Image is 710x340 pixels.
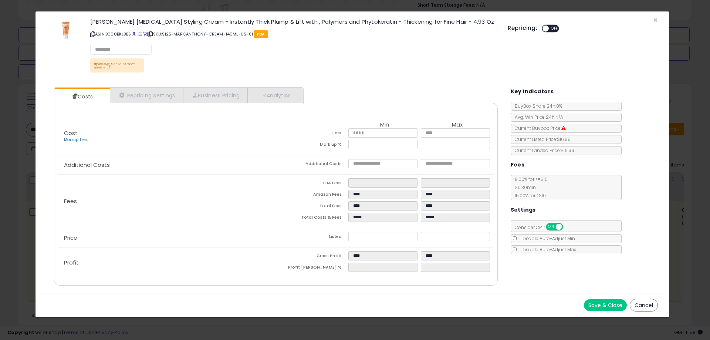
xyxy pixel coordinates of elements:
i: Suppressed Buy Box [561,126,566,131]
td: Gross Profit [276,251,348,263]
a: All offer listings [138,31,142,37]
span: Avg. Win Price 24h: N/A [511,114,563,120]
td: FBA Fees [276,178,348,190]
a: Markup Tiers [64,137,88,142]
td: Profit [PERSON_NAME] % [276,263,348,274]
span: × [653,15,658,26]
p: пращаме малко за тест дали е ET [90,58,144,73]
span: 8.00 % for <= $10 [511,176,548,199]
button: Cancel [630,299,658,312]
td: Mark up % [276,140,348,151]
p: Price [58,235,276,241]
p: Fees [58,198,276,204]
span: Disable Auto-Adjust Max [518,246,576,253]
p: ASIN: B000BKLBES | SKU: SI25-MARCANTHONY-CREAM-140ML-US-X1 [90,28,497,40]
span: BuyBox Share 24h: 0% [511,103,562,109]
p: Cost [58,130,276,143]
a: Repricing Settings [110,88,183,103]
img: 319Ca-dNuCL._SL60_.jpg [55,19,77,41]
h5: Fees [511,160,525,169]
a: BuyBox page [132,31,136,37]
span: OFF [562,224,574,230]
p: Profit [58,260,276,266]
a: Business Pricing [183,88,248,103]
td: Total Costs & Fees [276,213,348,224]
a: Analytics [248,88,302,103]
td: Cost [276,128,348,140]
p: Additional Costs [58,162,276,168]
h5: Repricing: [508,25,537,31]
span: 15.00 % for > $10 [511,192,546,199]
span: $0.30 min [511,184,536,191]
th: Min [348,122,421,128]
td: Additional Costs [276,159,348,171]
td: Total Fees [276,201,348,213]
span: Current Landed Price: $16.99 [511,147,574,154]
h3: [PERSON_NAME] [MEDICAL_DATA] Styling Cream - Instantly Thick Plump & Lift with , Polymers and Phy... [90,19,497,24]
span: ON [547,224,556,230]
td: Listed [276,232,348,243]
span: Current Buybox Price: [511,125,566,131]
span: Consider CPT: [511,224,573,230]
span: OFF [549,26,561,32]
td: Amazon Fees [276,190,348,201]
button: Save & Close [584,299,627,311]
span: Current Listed Price: $16.99 [511,136,571,142]
span: FBA [254,30,268,38]
h5: Key Indicators [511,87,554,96]
a: Costs [54,89,109,104]
span: Disable Auto-Adjust Min [518,235,575,242]
a: Your listing only [143,31,147,37]
h5: Settings [511,205,536,215]
th: Max [421,122,493,128]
